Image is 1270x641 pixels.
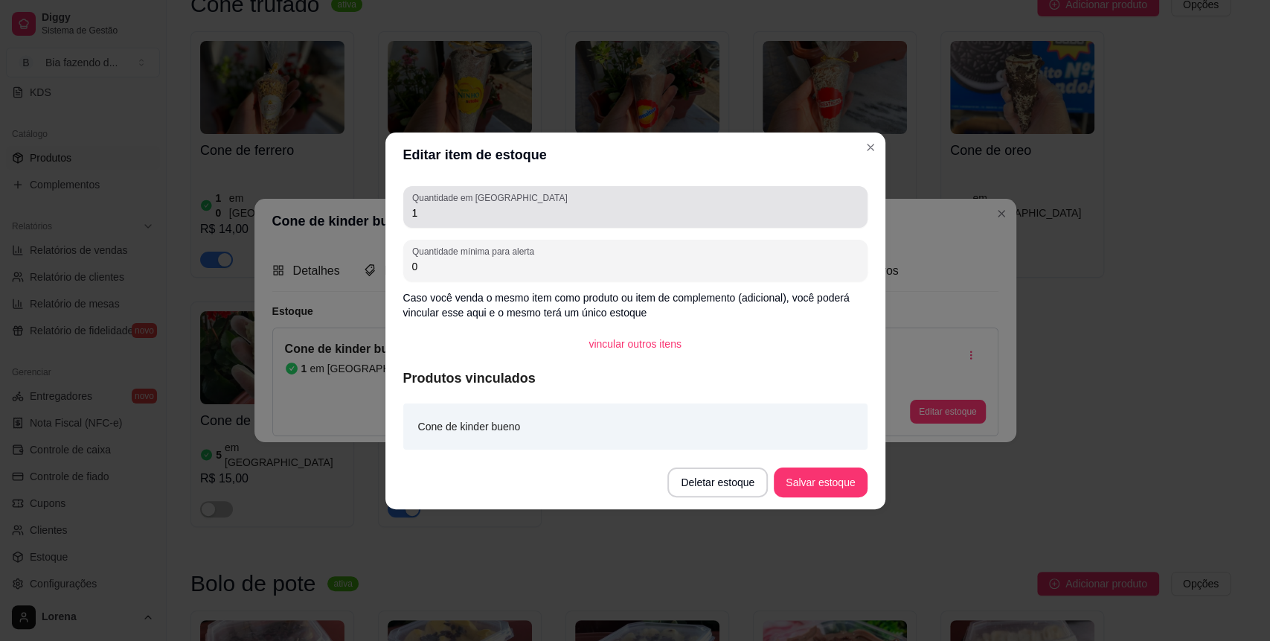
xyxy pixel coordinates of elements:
button: Salvar estoque [774,468,867,497]
article: Cone de kinder bueno [418,418,521,435]
label: Quantidade mínima para alerta [412,245,539,258]
button: Close [859,135,882,159]
input: Quantidade mínima para alerta [412,259,859,274]
header: Editar item de estoque [385,133,885,177]
button: Deletar estoque [667,468,768,497]
article: Produtos vinculados [403,368,867,389]
input: Quantidade em estoque [412,205,859,220]
button: vincular outros itens [577,329,693,359]
p: Caso você venda o mesmo item como produto ou item de complemento (adicional), você poderá vincula... [403,290,867,320]
label: Quantidade em [GEOGRAPHIC_DATA] [412,191,572,204]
